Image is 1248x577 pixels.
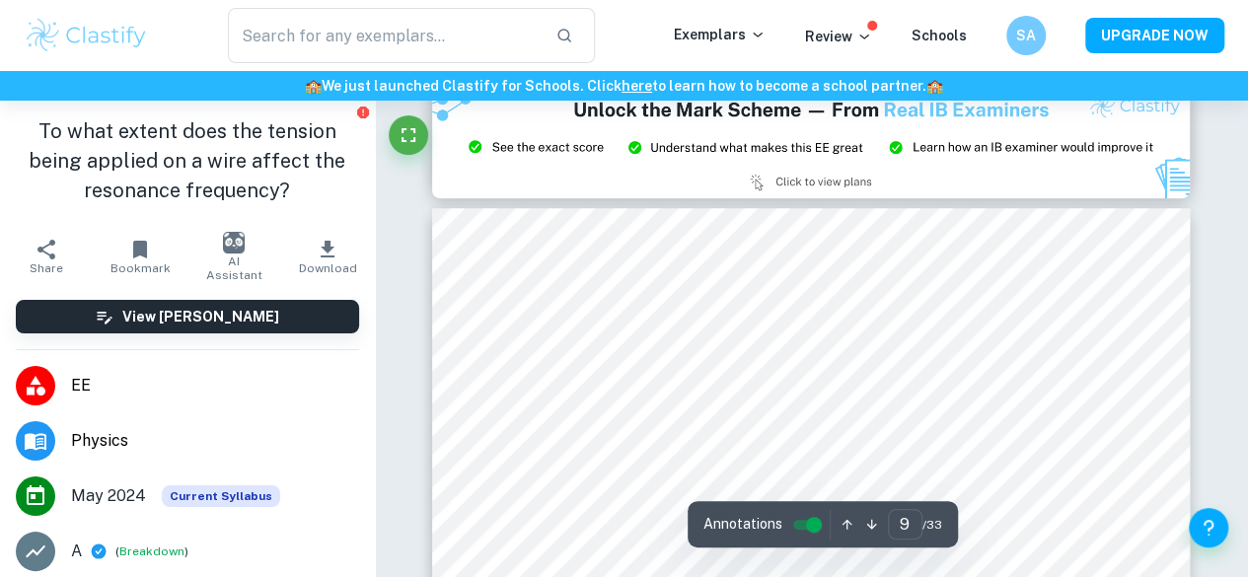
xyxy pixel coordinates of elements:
button: View [PERSON_NAME] [16,300,359,333]
span: Current Syllabus [162,485,280,507]
button: Breakdown [119,542,184,560]
h1: To what extent does the tension being applied on a wire affect the resonance frequency? [16,116,359,205]
p: Exemplars [674,24,766,45]
h6: View [PERSON_NAME] [122,306,279,327]
span: AI Assistant [199,254,269,282]
h6: SA [1015,25,1038,46]
span: May 2024 [71,484,146,508]
img: Ad [432,85,1190,198]
button: Download [281,229,375,284]
button: Bookmark [94,229,187,284]
p: Review [805,26,872,47]
span: Bookmark [110,261,171,275]
span: Annotations [703,514,782,535]
button: UPGRADE NOW [1085,18,1224,53]
h6: We just launched Clastify for Schools. Click to learn how to become a school partner. [4,75,1244,97]
span: / 33 [922,516,942,534]
button: Help and Feedback [1189,508,1228,547]
a: here [622,78,652,94]
p: A [71,540,82,563]
a: Schools [912,28,967,43]
button: SA [1006,16,1046,55]
span: ( ) [115,542,188,561]
img: AI Assistant [223,232,245,253]
button: Report issue [356,105,371,119]
div: This exemplar is based on the current syllabus. Feel free to refer to it for inspiration/ideas wh... [162,485,280,507]
span: Share [30,261,63,275]
span: Physics [71,429,359,453]
span: Download [299,261,357,275]
span: 🏫 [305,78,322,94]
button: Fullscreen [389,115,428,155]
button: AI Assistant [187,229,281,284]
span: EE [71,374,359,397]
input: Search for any exemplars... [228,8,540,63]
span: 🏫 [926,78,943,94]
img: Clastify logo [24,16,149,55]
